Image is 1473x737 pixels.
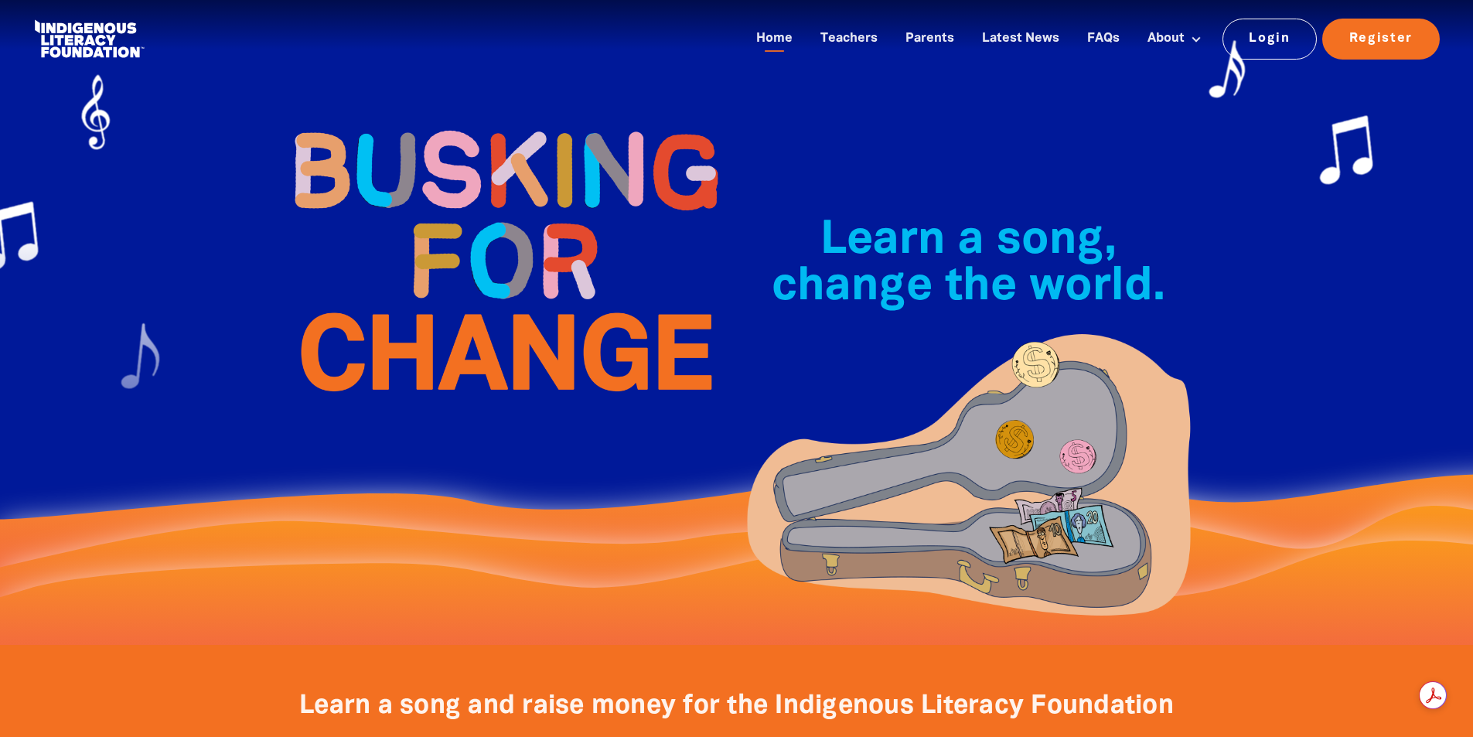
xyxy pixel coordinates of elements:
[299,694,1174,718] span: Learn a song and raise money for the Indigenous Literacy Foundation
[747,26,802,52] a: Home
[772,220,1165,309] span: Learn a song, change the world.
[1138,26,1211,52] a: About
[811,26,887,52] a: Teachers
[896,26,963,52] a: Parents
[973,26,1069,52] a: Latest News
[1322,19,1440,59] a: Register
[1222,19,1318,59] a: Login
[1078,26,1129,52] a: FAQs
